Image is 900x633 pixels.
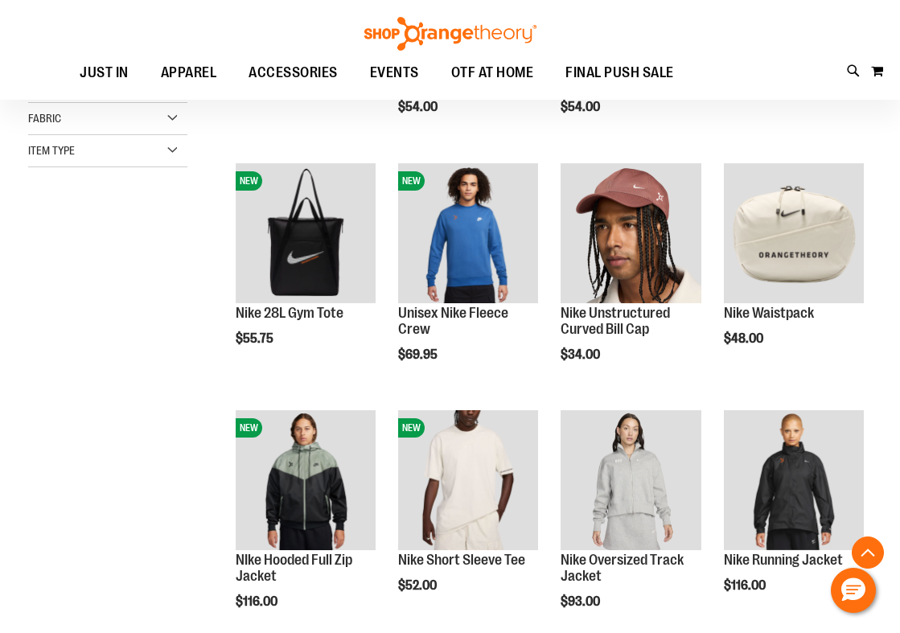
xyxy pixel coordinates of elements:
a: Nike Unstructured Curved Bill Cap [561,305,670,337]
span: $69.95 [398,347,440,362]
span: $54.00 [398,100,440,114]
a: Nike Oversized Track Jacket [561,410,701,553]
span: NEW [398,418,425,438]
img: Unisex Nike Fleece Crew [398,163,538,303]
a: Nike Short Sleeve Tee [398,552,525,568]
div: product [390,155,546,403]
div: product [716,155,872,387]
a: Nike Oversized Track Jacket [561,552,684,584]
span: APPAREL [161,55,217,91]
a: EVENTS [354,55,435,92]
a: Nike Short Sleeve TeeNEW [398,410,538,553]
img: Nike Short Sleeve Tee [398,410,538,550]
a: FINAL PUSH SALE [549,55,690,92]
a: Nike 28L Gym ToteNEW [236,163,376,306]
a: APPAREL [145,55,233,91]
img: NIke Hooded Full Zip Jacket [236,410,376,550]
span: Item Type [28,144,75,157]
span: $48.00 [724,331,766,346]
img: Nike Unstructured Curved Bill Cap [561,163,701,303]
a: Nike Waistpack [724,305,814,321]
span: EVENTS [370,55,419,91]
a: Nike Waistpack [724,163,864,306]
button: Back To Top [852,536,884,569]
a: Nike Running Jacket [724,410,864,553]
span: NEW [236,171,262,191]
a: JUST IN [64,55,145,92]
span: NEW [398,171,425,191]
a: Nike Unstructured Curved Bill Cap [561,163,701,306]
span: $55.75 [236,331,276,346]
a: Unisex Nike Fleece CrewNEW [398,163,538,306]
button: Hello, have a question? Let’s chat. [831,568,876,613]
span: Fabric [28,112,61,125]
img: Nike Oversized Track Jacket [561,410,701,550]
a: OTF AT HOME [435,55,550,92]
a: Nike 28L Gym Tote [236,305,343,321]
img: Nike 28L Gym Tote [236,163,376,303]
span: OTF AT HOME [451,55,534,91]
span: $93.00 [561,594,602,609]
img: Nike Running Jacket [724,410,864,550]
img: Shop Orangetheory [362,17,539,51]
a: NIke Hooded Full Zip JacketNEW [236,410,376,553]
span: $116.00 [724,578,768,593]
span: FINAL PUSH SALE [565,55,674,91]
div: product [553,155,709,403]
span: ACCESSORIES [249,55,338,91]
div: product [228,155,384,387]
a: Unisex Nike Fleece Crew [398,305,508,337]
span: $54.00 [561,100,602,114]
a: Nike Running Jacket [724,552,843,568]
span: NEW [236,418,262,438]
a: NIke Hooded Full Zip Jacket [236,552,352,584]
img: Nike Waistpack [724,163,864,303]
a: ACCESSORIES [232,55,354,92]
span: $116.00 [236,594,280,609]
span: JUST IN [80,55,129,91]
span: $34.00 [561,347,602,362]
span: $52.00 [398,578,439,593]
